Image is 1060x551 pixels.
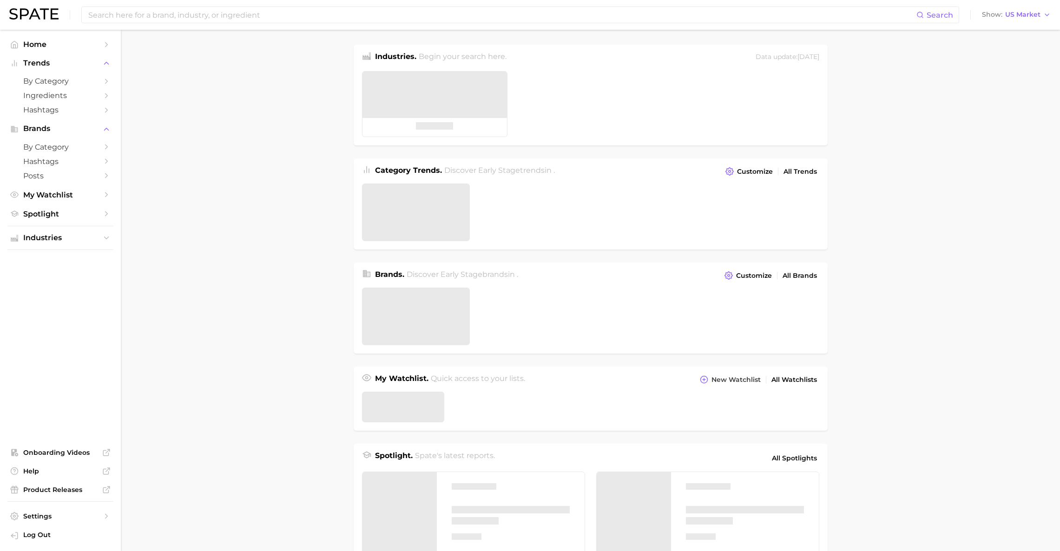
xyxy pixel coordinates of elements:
span: Ingredients [23,91,98,100]
span: by Category [23,143,98,151]
button: Industries [7,231,113,245]
span: All Trends [783,168,817,176]
span: Brands [23,125,98,133]
span: All Brands [783,272,817,280]
span: New Watchlist [711,376,761,384]
span: Posts [23,171,98,180]
span: Help [23,467,98,475]
button: Brands [7,122,113,136]
span: My Watchlist [23,190,98,199]
span: Customize [737,168,773,176]
h2: Spate's latest reports. [415,450,495,466]
span: Product Releases [23,485,98,494]
span: Trends [23,59,98,67]
span: Customize [736,272,772,280]
a: Onboarding Videos [7,446,113,459]
h2: Quick access to your lists. [431,373,525,386]
span: Show [982,12,1002,17]
h1: Spotlight. [375,450,413,466]
span: Discover Early Stage trends in . [444,166,555,175]
span: Onboarding Videos [23,448,98,457]
div: Data update: [DATE] [756,51,819,64]
span: Spotlight [23,210,98,218]
a: Log out. Currently logged in with e-mail lynne.stewart@mpgllc.com. [7,528,113,544]
span: Category Trends . [375,166,442,175]
button: ShowUS Market [980,9,1053,21]
a: by Category [7,74,113,88]
a: Settings [7,509,113,523]
a: Home [7,37,113,52]
span: Log Out [23,531,106,539]
button: New Watchlist [698,373,763,386]
h2: Begin your search here. [419,51,507,64]
span: by Category [23,77,98,85]
a: Posts [7,169,113,183]
a: My Watchlist [7,188,113,202]
span: Discover Early Stage brands in . [407,270,518,279]
a: Help [7,464,113,478]
h1: My Watchlist. [375,373,428,386]
a: by Category [7,140,113,154]
span: All Spotlights [772,453,817,464]
button: Customize [723,165,775,178]
a: All Brands [780,269,819,282]
span: Brands . [375,270,404,279]
span: Home [23,40,98,49]
input: Search here for a brand, industry, or ingredient [87,7,916,23]
button: Trends [7,56,113,70]
span: Industries [23,234,98,242]
span: Hashtags [23,105,98,114]
a: All Watchlists [769,374,819,386]
a: All Spotlights [770,450,819,466]
a: Ingredients [7,88,113,103]
a: All Trends [781,165,819,178]
span: Hashtags [23,157,98,166]
span: All Watchlists [771,376,817,384]
a: Product Releases [7,483,113,497]
a: Spotlight [7,207,113,221]
a: Hashtags [7,154,113,169]
span: Settings [23,512,98,520]
span: Search [927,11,953,20]
button: Customize [722,269,774,282]
a: Hashtags [7,103,113,117]
span: US Market [1005,12,1040,17]
h1: Industries. [375,51,416,64]
img: SPATE [9,8,59,20]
